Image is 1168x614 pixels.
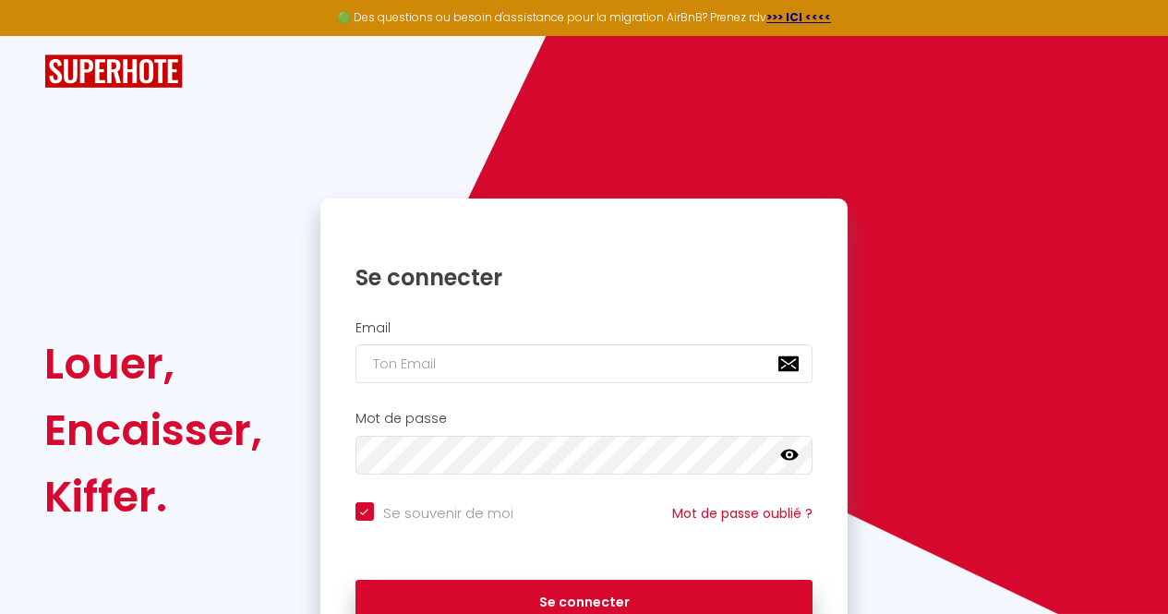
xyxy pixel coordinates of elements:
[766,9,831,25] a: >>> ICI <<<<
[44,397,262,464] div: Encaisser,
[44,54,183,89] img: SuperHote logo
[355,320,813,336] h2: Email
[355,263,813,292] h1: Se connecter
[355,411,813,427] h2: Mot de passe
[355,344,813,383] input: Ton Email
[672,504,813,523] a: Mot de passe oublié ?
[44,464,262,530] div: Kiffer.
[44,331,262,397] div: Louer,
